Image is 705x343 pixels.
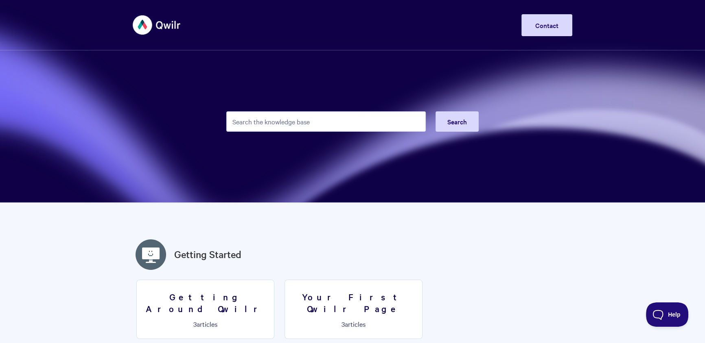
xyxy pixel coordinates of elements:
a: Your First Qwilr Page 3articles [285,280,423,339]
span: 3 [193,319,197,328]
h3: Your First Qwilr Page [290,291,417,314]
p: articles [142,320,269,328]
img: Qwilr Help Center [133,10,181,40]
iframe: Toggle Customer Support [646,302,689,327]
input: Search the knowledge base [226,111,426,132]
h3: Getting Around Qwilr [142,291,269,314]
a: Getting Around Qwilr 3articles [136,280,274,339]
button: Search [436,111,479,132]
p: articles [290,320,417,328]
a: Contact [521,14,572,36]
span: 3 [342,319,345,328]
span: Search [447,117,467,126]
a: Getting Started [174,247,241,262]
